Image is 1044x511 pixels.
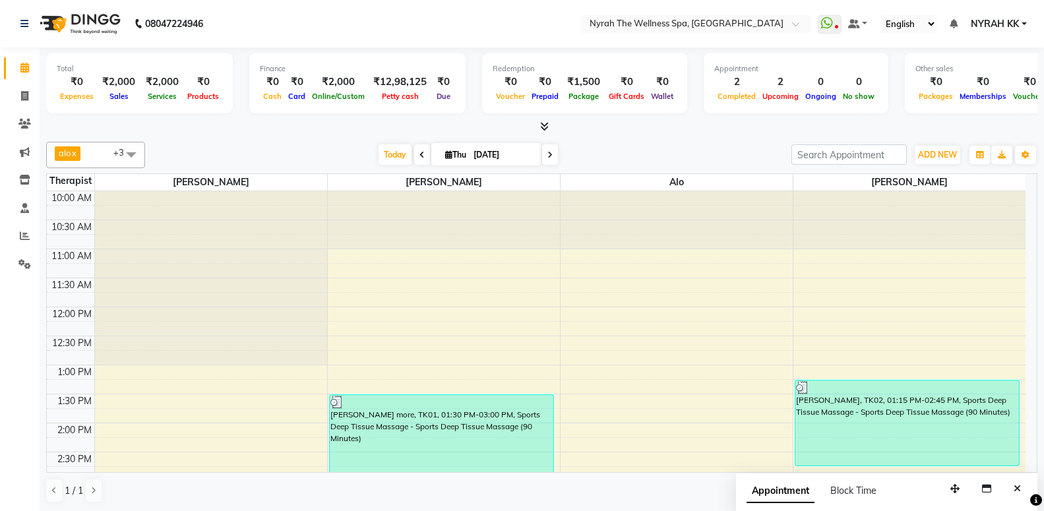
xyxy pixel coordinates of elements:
[714,63,878,75] div: Appointment
[328,174,560,191] span: [PERSON_NAME]
[795,380,1020,466] div: [PERSON_NAME], TK02, 01:15 PM-02:45 PM, Sports Deep Tissue Massage - Sports Deep Tissue Massage (...
[57,63,222,75] div: Total
[49,220,94,234] div: 10:30 AM
[433,92,454,101] span: Due
[648,75,677,90] div: ₹0
[55,394,94,408] div: 1:30 PM
[528,75,562,90] div: ₹0
[368,75,432,90] div: ₹12,98,125
[55,365,94,379] div: 1:00 PM
[285,75,309,90] div: ₹0
[184,92,222,101] span: Products
[47,174,94,188] div: Therapist
[71,148,77,158] a: x
[309,92,368,101] span: Online/Custom
[260,63,455,75] div: Finance
[49,278,94,292] div: 11:30 AM
[140,75,184,90] div: ₹2,000
[49,307,94,321] div: 12:00 PM
[648,92,677,101] span: Wallet
[309,75,368,90] div: ₹2,000
[470,145,536,165] input: 2025-09-04
[840,75,878,90] div: 0
[379,144,412,165] span: Today
[432,75,455,90] div: ₹0
[840,92,878,101] span: No show
[113,147,134,158] span: +3
[493,75,528,90] div: ₹0
[830,485,876,496] span: Block Time
[561,174,793,191] span: alo
[65,484,83,498] span: 1 / 1
[802,92,840,101] span: Ongoing
[915,75,956,90] div: ₹0
[714,75,759,90] div: 2
[379,92,422,101] span: Petty cash
[442,150,470,160] span: Thu
[144,92,180,101] span: Services
[493,63,677,75] div: Redemption
[956,75,1010,90] div: ₹0
[49,249,94,263] div: 11:00 AM
[562,75,605,90] div: ₹1,500
[57,75,97,90] div: ₹0
[915,146,960,164] button: ADD NEW
[49,191,94,205] div: 10:00 AM
[759,92,802,101] span: Upcoming
[971,17,1019,31] span: NYRAH KK
[759,75,802,90] div: 2
[956,92,1010,101] span: Memberships
[915,92,956,101] span: Packages
[918,150,957,160] span: ADD NEW
[605,92,648,101] span: Gift Cards
[802,75,840,90] div: 0
[55,423,94,437] div: 2:00 PM
[1008,479,1027,499] button: Close
[97,75,140,90] div: ₹2,000
[34,5,124,42] img: logo
[260,92,285,101] span: Cash
[260,75,285,90] div: ₹0
[145,5,203,42] b: 08047224946
[106,92,132,101] span: Sales
[791,144,907,165] input: Search Appointment
[330,395,553,480] div: [PERSON_NAME] more, TK01, 01:30 PM-03:00 PM, Sports Deep Tissue Massage - Sports Deep Tissue Mass...
[95,174,327,191] span: [PERSON_NAME]
[493,92,528,101] span: Voucher
[57,92,97,101] span: Expenses
[49,336,94,350] div: 12:30 PM
[605,75,648,90] div: ₹0
[184,75,222,90] div: ₹0
[59,148,71,158] span: alo
[565,92,602,101] span: Package
[714,92,759,101] span: Completed
[793,174,1026,191] span: [PERSON_NAME]
[285,92,309,101] span: Card
[528,92,562,101] span: Prepaid
[55,452,94,466] div: 2:30 PM
[747,479,814,503] span: Appointment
